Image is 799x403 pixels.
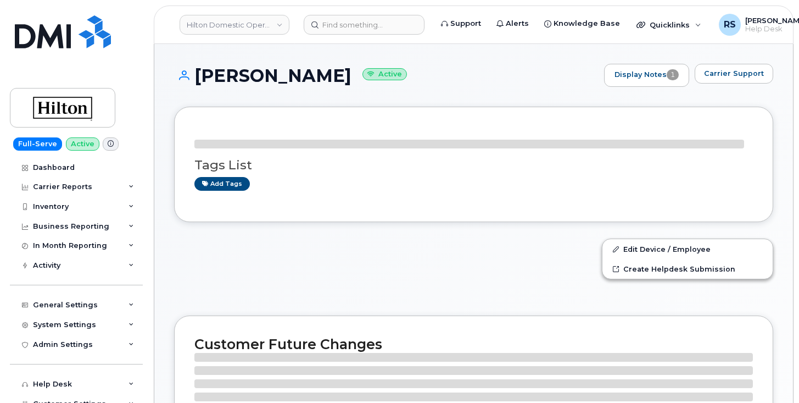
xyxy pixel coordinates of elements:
[194,158,753,172] h3: Tags List
[602,239,773,259] a: Edit Device / Employee
[704,68,764,79] span: Carrier Support
[695,64,773,84] button: Carrier Support
[174,66,599,85] h1: [PERSON_NAME]
[604,64,689,87] a: Display Notes1
[362,68,407,81] small: Active
[667,69,679,80] span: 1
[602,259,773,279] a: Create Helpdesk Submission
[194,336,753,352] h2: Customer Future Changes
[194,177,250,191] a: Add tags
